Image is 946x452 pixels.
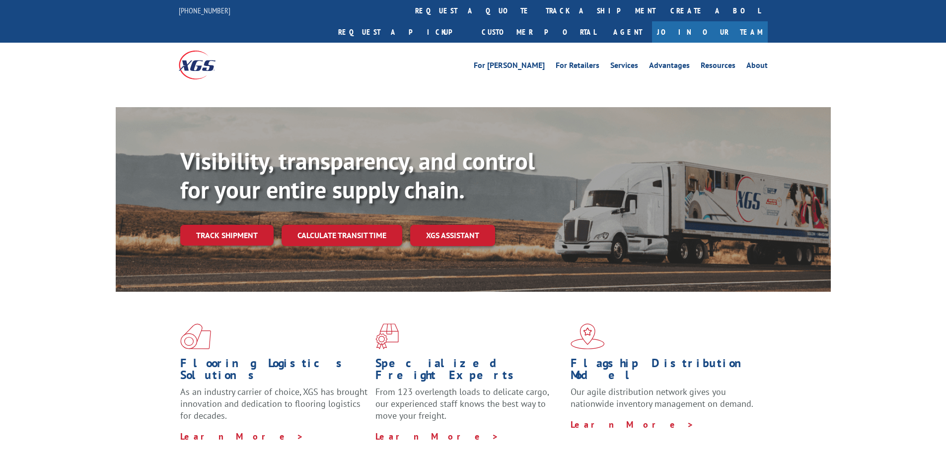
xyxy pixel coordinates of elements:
[746,62,768,72] a: About
[375,323,399,349] img: xgs-icon-focused-on-flooring-red
[649,62,690,72] a: Advantages
[180,323,211,349] img: xgs-icon-total-supply-chain-intelligence-red
[474,21,603,43] a: Customer Portal
[180,431,304,442] a: Learn More >
[331,21,474,43] a: Request a pickup
[571,419,694,430] a: Learn More >
[571,357,758,386] h1: Flagship Distribution Model
[375,386,563,430] p: From 123 overlength loads to delicate cargo, our experienced staff knows the best way to move you...
[375,357,563,386] h1: Specialized Freight Experts
[180,145,535,205] b: Visibility, transparency, and control for your entire supply chain.
[603,21,652,43] a: Agent
[180,386,367,421] span: As an industry carrier of choice, XGS has brought innovation and dedication to flooring logistics...
[610,62,638,72] a: Services
[180,357,368,386] h1: Flooring Logistics Solutions
[474,62,545,72] a: For [PERSON_NAME]
[652,21,768,43] a: Join Our Team
[179,5,230,15] a: [PHONE_NUMBER]
[375,431,499,442] a: Learn More >
[282,225,402,246] a: Calculate transit time
[410,225,495,246] a: XGS ASSISTANT
[571,323,605,349] img: xgs-icon-flagship-distribution-model-red
[571,386,753,409] span: Our agile distribution network gives you nationwide inventory management on demand.
[701,62,735,72] a: Resources
[180,225,274,246] a: Track shipment
[556,62,599,72] a: For Retailers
